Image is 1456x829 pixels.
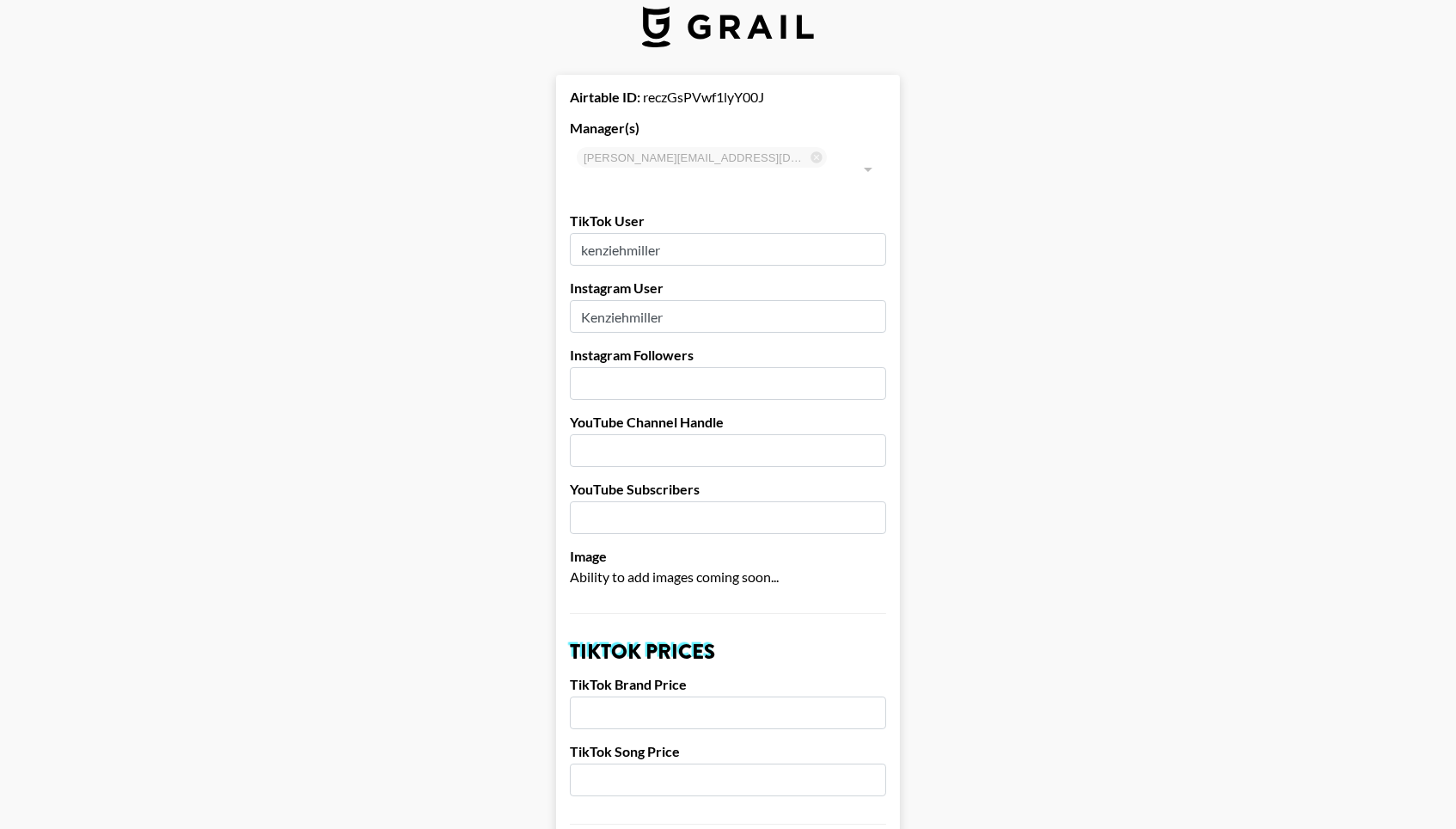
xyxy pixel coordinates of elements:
label: Instagram Followers [570,347,886,364]
label: Image [570,548,886,565]
label: YouTube Subscribers [570,481,886,498]
label: TikTok Song Price [570,743,886,760]
label: Manager(s) [570,120,886,137]
label: Instagram User [570,279,886,297]
label: YouTube Channel Handle [570,414,886,431]
img: Grail Talent Logo [642,6,814,47]
h2: TikTok Prices [570,642,886,662]
div: reczGsPVwf1lyY00J [570,89,886,106]
strong: Airtable ID: [570,89,640,105]
label: TikTok Brand Price [570,676,886,693]
span: Ability to add images coming soon... [570,568,779,585]
label: TikTok User [570,212,886,230]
